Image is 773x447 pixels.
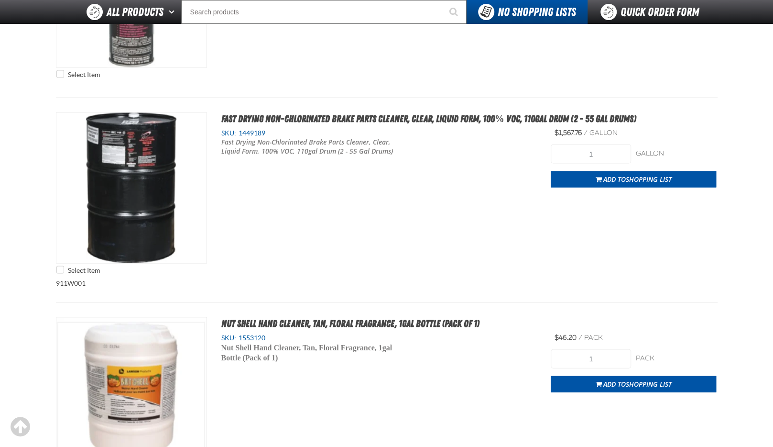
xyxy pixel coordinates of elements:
: View Details of the Fast Drying Non-Chlorinated Brake Parts Cleaner, Clear, Liquid Form, 100% VOC... [56,112,207,263]
span: / [578,333,582,341]
span: Add to [603,174,672,183]
span: $1,567.76 [555,128,582,136]
input: Select Item [56,70,64,78]
p: Fast Drying Non-Chlorinated Brake Parts Cleaner, Clear, Liquid Form, 100% VOC, 110gal Drum (2 - 5... [221,137,411,156]
div: pack [636,354,716,363]
span: pack [584,333,603,341]
div: 911W001 [56,98,718,302]
span: Nut Shell Hand Cleaner, Tan, Floral Fragrance, 1gal Bottle (Pack of 1) [221,343,392,362]
span: Shopping List [626,174,672,183]
span: All Products [107,3,163,21]
a: Fast Drying Non-Chlorinated Brake Parts Cleaner, Clear, Liquid Form, 100% VOC, 110gal Drum (2 - 5... [221,112,636,124]
input: Product Quantity [551,144,631,163]
div: SKU: [221,128,537,137]
label: Select Item [56,266,100,275]
input: Product Quantity [551,349,631,368]
span: Shopping List [626,379,672,388]
input: Select Item [56,266,64,273]
div: gallon [636,149,716,158]
div: Scroll to the top [10,416,31,437]
button: Add toShopping List [551,376,716,392]
span: / [584,128,588,136]
img: Fast Drying Non-Chlorinated Brake Parts Cleaner, Clear, Liquid Form, 100% VOC, 110gal Drum (2 - 5... [56,112,207,263]
span: Add to [603,379,672,388]
a: Nut Shell Hand Cleaner, Tan, Floral Fragrance, 1gal Bottle (Pack of 1) [221,317,479,329]
span: No Shopping Lists [498,5,576,19]
button: Add toShopping List [551,171,716,187]
span: gallon [589,128,618,136]
span: 1449189 [236,129,265,136]
span: $46.20 [555,333,577,341]
label: Select Item [56,70,100,79]
span: 1553120 [236,334,265,341]
div: SKU: [221,333,537,342]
